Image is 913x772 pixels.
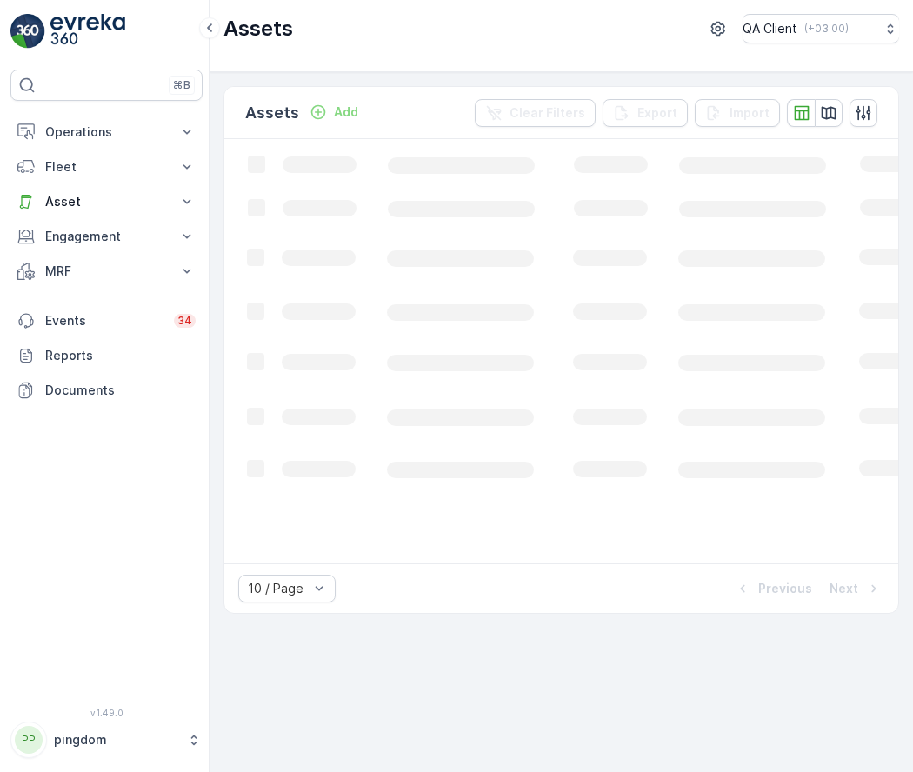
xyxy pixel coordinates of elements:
[732,578,814,599] button: Previous
[45,263,168,280] p: MRF
[730,104,770,122] p: Import
[830,580,858,597] p: Next
[10,303,203,338] a: Events34
[15,726,43,754] div: PP
[10,219,203,254] button: Engagement
[510,104,585,122] p: Clear Filters
[804,22,849,36] p: ( +03:00 )
[177,314,192,328] p: 34
[45,123,168,141] p: Operations
[45,312,163,329] p: Events
[45,193,168,210] p: Asset
[334,103,358,121] p: Add
[45,382,196,399] p: Documents
[603,99,688,127] button: Export
[45,347,196,364] p: Reports
[50,14,125,49] img: logo_light-DOdMpM7g.png
[637,104,677,122] p: Export
[10,708,203,718] span: v 1.49.0
[45,228,168,245] p: Engagement
[303,102,365,123] button: Add
[10,115,203,150] button: Operations
[695,99,780,127] button: Import
[743,14,899,43] button: QA Client(+03:00)
[54,731,178,749] p: pingdom
[475,99,596,127] button: Clear Filters
[45,158,168,176] p: Fleet
[245,101,299,125] p: Assets
[10,722,203,758] button: PPpingdom
[173,78,190,92] p: ⌘B
[223,15,293,43] p: Assets
[10,373,203,408] a: Documents
[10,338,203,373] a: Reports
[10,150,203,184] button: Fleet
[10,14,45,49] img: logo
[10,254,203,289] button: MRF
[828,578,884,599] button: Next
[10,184,203,219] button: Asset
[743,20,797,37] p: QA Client
[758,580,812,597] p: Previous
